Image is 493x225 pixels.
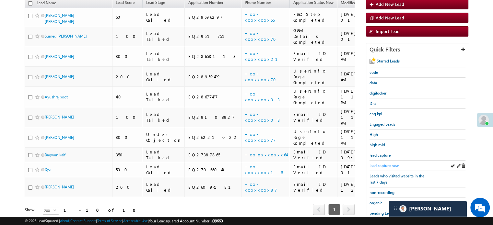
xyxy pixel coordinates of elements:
div: [DATE] 01:36 PM [341,164,388,175]
div: Lead Talked [146,149,182,161]
a: Terms of Service [97,219,122,223]
span: Starred Leads [377,59,400,63]
span: Your Leadsquared Account Number is [149,219,223,223]
div: 100 [116,114,140,120]
a: Ayushrajpoot [45,95,68,99]
span: Carter [409,206,451,212]
a: +xx-xxxxxxxx08 [245,111,281,123]
div: EQ26221022 [188,134,238,140]
span: organic [370,200,382,205]
div: EQ28677477 [188,94,238,100]
div: [DATE] 12:04 AM [341,181,388,193]
a: +xx-xxxxxxxx64 [245,152,287,157]
textarea: Type your message and click 'Submit' [8,60,118,171]
a: Xyz [45,167,51,172]
div: Lead Talked [146,30,182,42]
div: Lead Called [146,71,182,83]
div: Show [25,207,38,213]
div: 100 [116,33,140,39]
div: EQ26094181 [188,184,238,190]
a: [PERSON_NAME] [45,185,74,189]
div: [DATE] 11:00 AM [341,129,388,146]
div: Lead Called [146,11,182,23]
div: EQ29541751 [188,33,238,39]
div: Lead Called [146,164,182,175]
a: +xx-xxxxxxxx70 [245,71,280,82]
span: High [370,132,378,137]
span: code [370,70,378,75]
div: EQ28658113 [188,53,238,59]
a: +xx-xxxxxxxx70 [245,30,280,42]
div: [DATE] 11:11 PM [341,108,388,126]
div: Email ID Verified [293,164,334,175]
span: 200 [43,207,53,214]
a: +xx-xxxxxxxx87 [245,181,277,193]
div: Quick Filters [366,43,469,56]
span: 39660 [213,219,223,223]
div: Email ID Verified [293,111,334,123]
a: Acceptable Use [123,219,148,223]
div: [DATE] 09:17 PM [341,149,388,161]
span: Import Lead [376,28,400,34]
span: eng kpi [370,111,382,116]
a: [PERSON_NAME] [45,74,74,79]
span: lead capture new [370,163,399,168]
a: Contact Support [70,219,96,223]
div: 200 [116,74,140,80]
div: Lead Talked [146,91,182,103]
div: UserInfo Page Completed [293,129,334,146]
span: lead capture [370,153,391,158]
a: [PERSON_NAME] [45,135,74,140]
div: Email ID Verified [293,149,334,161]
img: Carter [399,205,406,212]
div: [DATE] 01:19 PM [341,11,388,23]
span: Leads who visited website in the last 7 days [370,174,424,185]
span: Dra [370,101,376,106]
div: [DATE] 08:25 AM [341,51,388,62]
div: EQ29596297 [188,14,238,20]
img: d_60004797649_company_0_60004797649 [11,34,27,42]
input: Check all records [28,1,32,6]
span: pending Leads [370,211,394,216]
div: 1 - 10 of 10 [64,206,140,214]
span: Add New Lead [376,15,404,20]
div: Email ID Verified [293,181,334,193]
span: high mid [370,142,385,147]
div: UserInfo Page Completed [293,68,334,85]
div: 300 [116,134,140,140]
a: [PERSON_NAME] [45,54,74,59]
div: Lead Talked [146,111,182,123]
span: select [53,209,59,212]
a: +xx-xxxxxxxx21 [245,51,286,62]
div: EQ27066040 [188,167,238,173]
div: Lead Called [146,181,182,193]
div: EQ29103927 [188,114,238,120]
div: [DATE] 01:16 PM [341,30,388,42]
span: © 2025 LeadSquared | | | | | [25,218,223,224]
span: prev [313,204,325,215]
div: 200 [116,184,140,190]
span: Modified On [341,0,362,5]
span: Add New Lead [376,1,404,7]
a: About [60,219,69,223]
div: 50 [116,14,140,20]
span: Engaged Leads [370,122,395,127]
div: Under Objection [146,131,182,143]
div: 500 [116,167,140,173]
a: +xx-xxxxxxxx77 [245,131,276,143]
div: G&M Details Completed [293,28,334,45]
div: [DATE] 07:55 AM [341,71,388,83]
div: EQ28959479 [188,74,238,80]
div: 350 [116,152,140,158]
a: [PERSON_NAME] [45,115,74,119]
a: [PERSON_NAME] [PERSON_NAME] [45,13,74,24]
a: Bagwan kaif [45,152,65,157]
div: Email ID Verified [293,51,334,62]
div: EQ27387865 [188,152,238,158]
div: Lead Talked [146,51,182,62]
a: +xx-xxxxxxxx15 [245,164,283,175]
a: next [343,205,355,215]
div: 450 [116,94,140,100]
div: carter-dragCarter[PERSON_NAME] [389,201,467,217]
div: UserInfo Page Completed [293,88,334,106]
